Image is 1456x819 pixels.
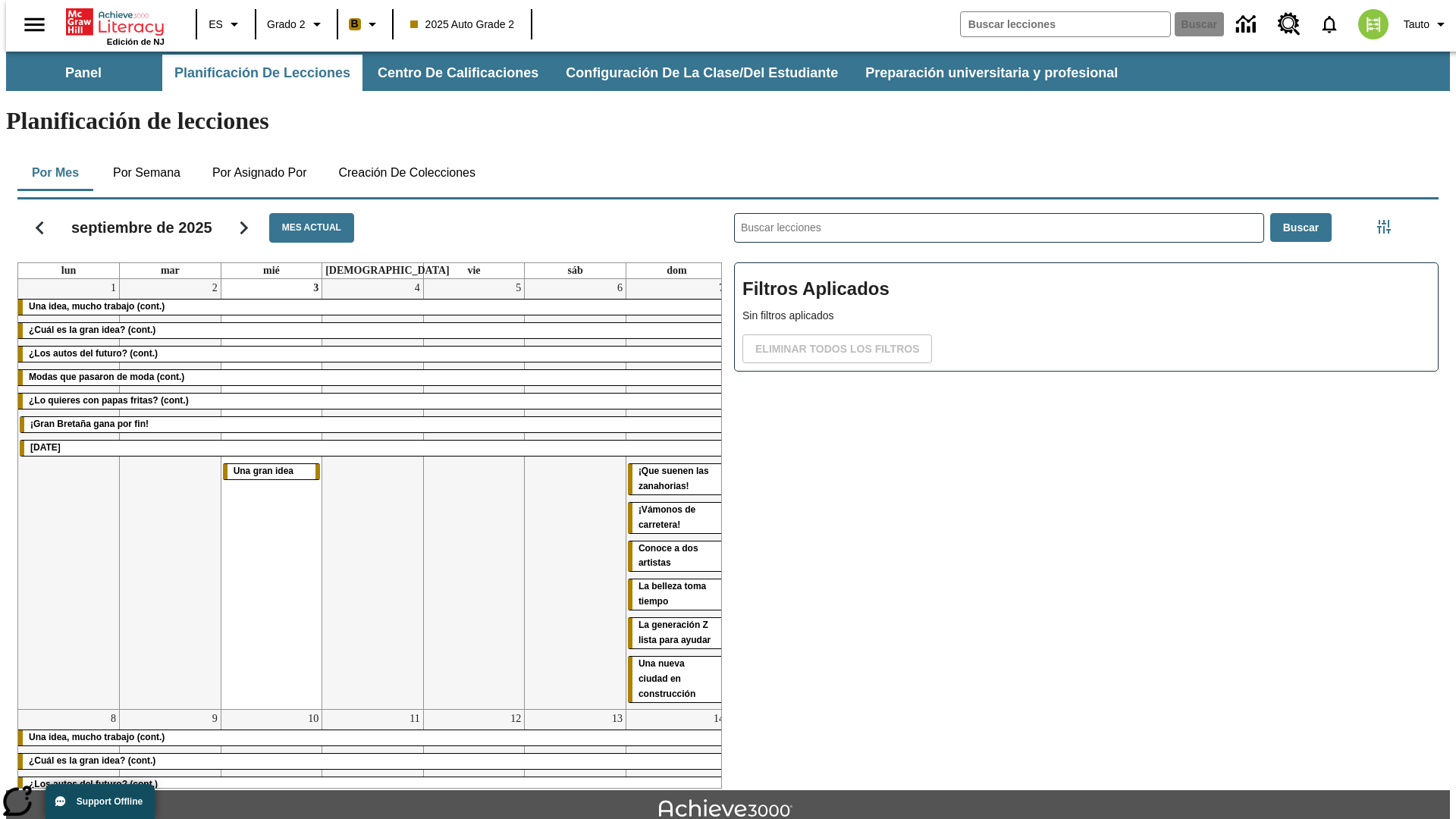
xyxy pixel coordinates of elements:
div: Portada [66,5,165,46]
a: Centro de información [1227,4,1269,45]
span: Grado 2 [267,17,306,33]
span: Modas que pasaron de moda (cont.) [29,372,184,382]
div: Subbarra de navegación [6,55,1131,91]
span: ¡Gran Bretaña gana por fin! [30,419,149,429]
button: Creación de colecciones [326,155,488,191]
div: Filtros Aplicados [734,262,1439,372]
span: ¿Los autos del futuro? (cont.) [29,348,158,359]
button: Support Offline [45,784,155,819]
button: Boost El color de la clase es anaranjado claro. Cambiar el color de la clase. [343,11,388,38]
h1: Planificación de lecciones [6,107,1450,135]
div: ¡Vámonos de carretera! [628,503,726,533]
td: 3 de septiembre de 2025 [221,279,322,709]
button: Buscar [1270,213,1332,243]
div: Una gran idea [223,464,321,479]
span: Conoce a dos artistas [639,543,698,569]
a: 6 de septiembre de 2025 [614,279,626,297]
span: B [351,14,359,33]
span: Una nueva ciudad en construcción [639,658,695,699]
span: ES [209,17,223,33]
div: ¡Que suenen las zanahorias! [628,464,726,494]
a: 13 de septiembre de 2025 [609,710,626,728]
button: Panel [8,55,159,91]
span: Una idea, mucho trabajo (cont.) [29,732,165,742]
a: 5 de septiembre de 2025 [513,279,524,297]
button: Escoja un nuevo avatar [1349,5,1398,44]
span: ¿Los autos del futuro? (cont.) [29,779,158,789]
a: 1 de septiembre de 2025 [108,279,119,297]
button: Regresar [20,209,59,247]
td: 2 de septiembre de 2025 [120,279,221,709]
button: Preparación universitaria y profesional [853,55,1130,91]
button: Planificación de lecciones [162,55,362,91]
div: ¡Gran Bretaña gana por fin! [20,417,726,432]
h2: septiembre de 2025 [71,218,212,237]
button: Mes actual [269,213,354,243]
button: Por asignado por [200,155,319,191]
span: Una idea, mucho trabajo (cont.) [29,301,165,312]
a: viernes [464,263,483,278]
div: Buscar [722,193,1439,789]
a: Centro de recursos, Se abrirá en una pestaña nueva. [1269,4,1310,45]
a: jueves [322,263,453,278]
a: 2 de septiembre de 2025 [209,279,221,297]
p: Sin filtros aplicados [742,308,1430,324]
a: 12 de septiembre de 2025 [507,710,524,728]
td: 7 de septiembre de 2025 [626,279,727,709]
div: Subbarra de navegación [6,52,1450,91]
button: Grado: Grado 2, Elige un grado [261,11,332,38]
h2: Filtros Aplicados [742,271,1430,308]
td: 5 de septiembre de 2025 [423,279,525,709]
button: Por mes [17,155,93,191]
div: Día del Trabajo [20,441,726,456]
td: 6 de septiembre de 2025 [525,279,626,709]
span: ¡Vámonos de carretera! [639,504,695,530]
span: ¿Cuál es la gran idea? (cont.) [29,755,155,766]
button: Perfil/Configuración [1398,11,1456,38]
div: Una nueva ciudad en construcción [628,657,726,702]
span: Edición de NJ [107,37,165,46]
button: Menú lateral de filtros [1369,212,1399,242]
div: Calendario [5,193,722,789]
div: ¿Cuál es la gran idea? (cont.) [18,754,727,769]
img: avatar image [1358,9,1389,39]
a: miércoles [260,263,283,278]
a: 14 de septiembre de 2025 [711,710,727,728]
span: ¿Lo quieres con papas fritas? (cont.) [29,395,189,406]
button: Por semana [101,155,193,191]
div: ¿Cuál es la gran idea? (cont.) [18,323,727,338]
td: 4 de septiembre de 2025 [322,279,424,709]
a: 7 de septiembre de 2025 [716,279,727,297]
span: ¿Cuál es la gran idea? (cont.) [29,325,155,335]
a: 9 de septiembre de 2025 [209,710,221,728]
button: Abrir el menú lateral [12,2,57,47]
div: ¿Los autos del futuro? (cont.) [18,347,727,362]
span: La belleza toma tiempo [639,581,706,607]
span: Una gran idea [234,466,293,476]
input: Buscar campo [961,12,1170,36]
div: Conoce a dos artistas [628,541,726,572]
button: Configuración de la clase/del estudiante [554,55,850,91]
a: sábado [564,263,585,278]
div: ¿Los autos del futuro? (cont.) [18,777,727,792]
span: 2025 Auto Grade 2 [410,17,515,33]
a: Notificaciones [1310,5,1349,44]
div: Una idea, mucho trabajo (cont.) [18,300,727,315]
td: 1 de septiembre de 2025 [18,279,120,709]
a: 4 de septiembre de 2025 [412,279,423,297]
a: 11 de septiembre de 2025 [406,710,422,728]
div: La belleza toma tiempo [628,579,726,610]
a: lunes [58,263,79,278]
div: Una idea, mucho trabajo (cont.) [18,730,727,745]
button: Lenguaje: ES, Selecciona un idioma [202,11,250,38]
div: Modas que pasaron de moda (cont.) [18,370,727,385]
span: ¡Que suenen las zanahorias! [639,466,709,491]
a: 3 de septiembre de 2025 [310,279,322,297]
span: Tauto [1404,17,1429,33]
div: La generación Z lista para ayudar [628,618,726,648]
a: Portada [66,7,165,37]
a: 8 de septiembre de 2025 [108,710,119,728]
button: Centro de calificaciones [366,55,551,91]
span: La generación Z lista para ayudar [639,620,711,645]
input: Buscar lecciones [735,214,1263,242]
